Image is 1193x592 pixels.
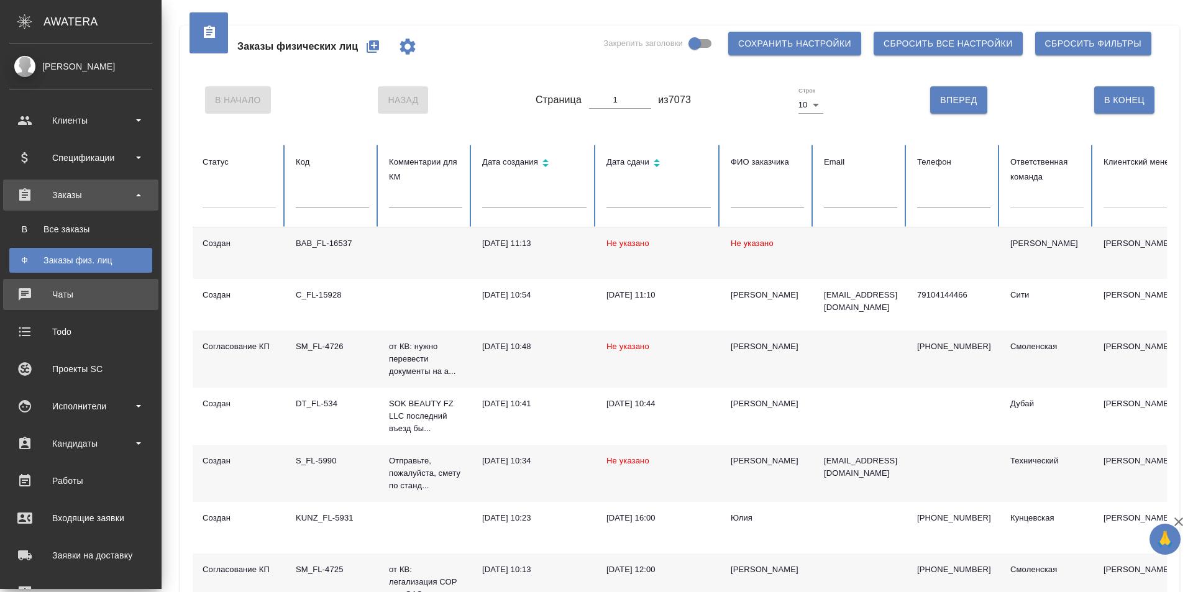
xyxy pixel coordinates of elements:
div: Создан [203,289,276,301]
label: Строк [798,88,815,94]
div: Технический [1010,455,1084,467]
div: Клиенты [9,111,152,130]
div: Юлия [731,512,804,524]
div: Создан [203,512,276,524]
span: Не указано [731,239,774,248]
div: [DATE] 10:54 [482,289,587,301]
div: Исполнители [9,397,152,416]
div: BAB_FL-16537 [296,237,369,250]
div: Ответственная команда [1010,155,1084,184]
a: Проекты SC [3,353,158,385]
span: Заказы физических лиц [237,39,358,54]
p: [PHONE_NUMBER] [917,340,990,353]
div: Сортировка [482,155,587,173]
p: 79104144466 [917,289,990,301]
p: SOK BEAUTY FZ LLC последний въезд бы... [389,398,462,435]
div: [PERSON_NAME] [731,289,804,301]
div: [DATE] 10:41 [482,398,587,410]
p: [EMAIL_ADDRESS][DOMAIN_NAME] [824,455,897,480]
div: Входящие заявки [9,509,152,527]
div: S_FL-5990 [296,455,369,467]
p: [PHONE_NUMBER] [917,512,990,524]
div: Email [824,155,897,170]
div: Смоленская [1010,340,1084,353]
button: Сбросить фильтры [1035,32,1151,55]
div: Дубай [1010,398,1084,410]
span: Не указано [606,342,649,351]
span: Вперед [940,93,977,108]
span: Сбросить все настройки [884,36,1013,52]
div: Кандидаты [9,434,152,453]
div: Согласование КП [203,563,276,576]
p: [PHONE_NUMBER] [917,563,990,576]
div: ФИО заказчика [731,155,804,170]
div: Чаты [9,285,152,304]
div: [DATE] 11:13 [482,237,587,250]
div: [PERSON_NAME] [9,60,152,73]
a: Чаты [3,279,158,310]
div: Проекты SC [9,360,152,378]
a: ВВсе заказы [9,217,152,242]
button: Сбросить все настройки [874,32,1023,55]
div: DT_FL-534 [296,398,369,410]
div: [PERSON_NAME] [731,398,804,410]
div: Создан [203,455,276,467]
a: Входящие заявки [3,503,158,534]
div: [DATE] 10:23 [482,512,587,524]
div: Телефон [917,155,990,170]
a: Todo [3,316,158,347]
span: Не указано [606,239,649,248]
div: C_FL-15928 [296,289,369,301]
button: В Конец [1094,86,1154,114]
a: ФЗаказы физ. лиц [9,248,152,273]
span: Страница [536,93,582,107]
span: В Конец [1104,93,1145,108]
div: Заказы физ. лиц [16,254,146,266]
span: Закрепить заголовки [603,37,683,50]
div: KUNZ_FL-5931 [296,512,369,524]
div: [DATE] 16:00 [606,512,711,524]
div: Код [296,155,369,170]
p: [EMAIL_ADDRESS][DOMAIN_NAME] [824,289,897,314]
div: Согласование КП [203,340,276,353]
div: [DATE] 10:48 [482,340,587,353]
div: SM_FL-4726 [296,340,369,353]
div: 10 [798,96,823,114]
div: Создан [203,237,276,250]
div: Заявки на доставку [9,546,152,565]
div: Спецификации [9,148,152,167]
div: [PERSON_NAME] [1010,237,1084,250]
div: Создан [203,398,276,410]
button: 🙏 [1150,524,1181,555]
span: Сохранить настройки [738,36,851,52]
div: Сортировка [606,155,711,173]
div: Статус [203,155,276,170]
span: из 7073 [658,93,691,107]
a: Работы [3,465,158,496]
div: [DATE] 10:13 [482,563,587,576]
p: Отправьте, пожалуйста, смету по станд... [389,455,462,492]
a: Заявки на доставку [3,540,158,571]
div: [DATE] 10:44 [606,398,711,410]
div: Работы [9,471,152,490]
p: от КВ: нужно перевести документы на а... [389,340,462,378]
div: Заказы [9,186,152,204]
button: Вперед [930,86,987,114]
div: Все заказы [16,223,146,235]
div: [DATE] 11:10 [606,289,711,301]
div: [PERSON_NAME] [731,340,804,353]
div: Комментарии для КМ [389,155,462,184]
div: SM_FL-4725 [296,563,369,576]
span: Не указано [606,456,649,465]
span: Сбросить фильтры [1045,36,1141,52]
div: [DATE] 12:00 [606,563,711,576]
div: AWATERA [43,9,162,34]
button: Создать [358,32,388,61]
span: 🙏 [1154,526,1176,552]
div: Смоленская [1010,563,1084,576]
div: Сити [1010,289,1084,301]
div: [PERSON_NAME] [731,563,804,576]
div: Кунцевская [1010,512,1084,524]
div: Todo [9,322,152,341]
button: Сохранить настройки [728,32,861,55]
